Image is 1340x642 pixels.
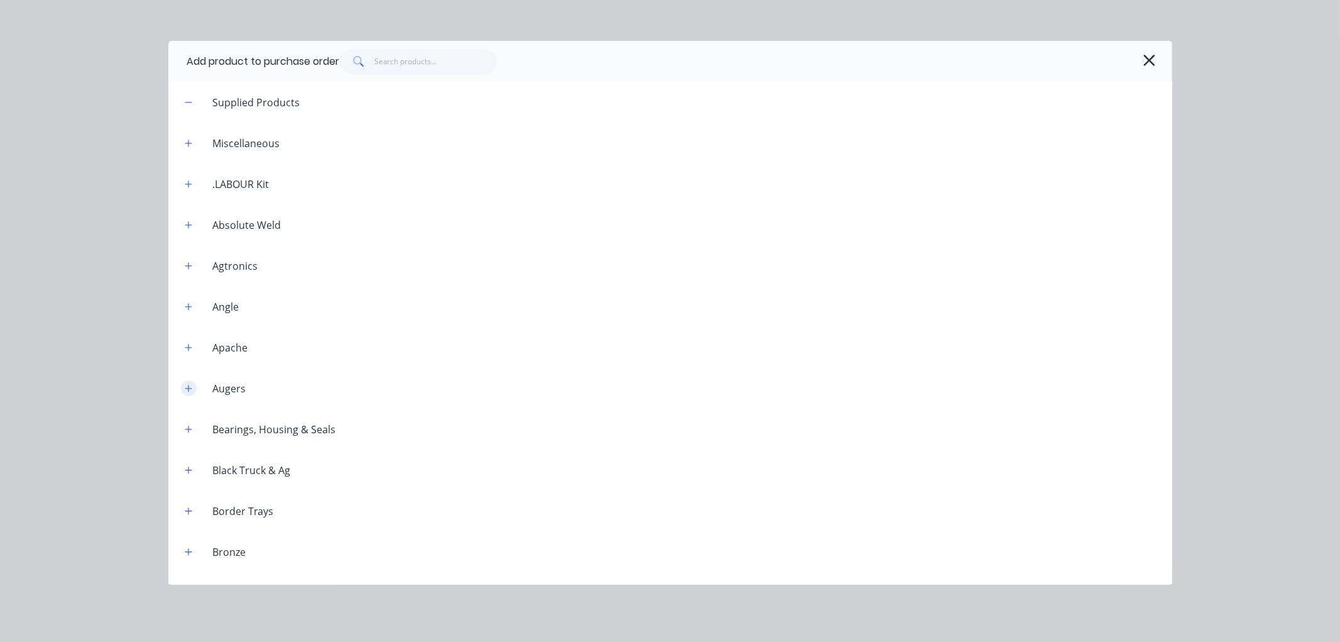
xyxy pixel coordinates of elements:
[203,258,268,274] div: Agtronics
[203,218,291,233] div: Absolute Weld
[203,463,301,478] div: Black Truck & Ag
[374,49,497,74] input: Search products...
[203,504,284,519] div: Border Trays
[187,54,340,69] div: Add product to purchase order
[203,545,256,560] div: Bronze
[203,422,346,437] div: Bearings, Housing & Seals
[203,95,310,110] div: Supplied Products
[203,381,256,396] div: Augers
[203,299,249,314] div: Angle
[203,177,280,192] div: .LABOUR Kit
[203,136,290,151] div: Miscellaneous
[203,340,258,355] div: Apache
